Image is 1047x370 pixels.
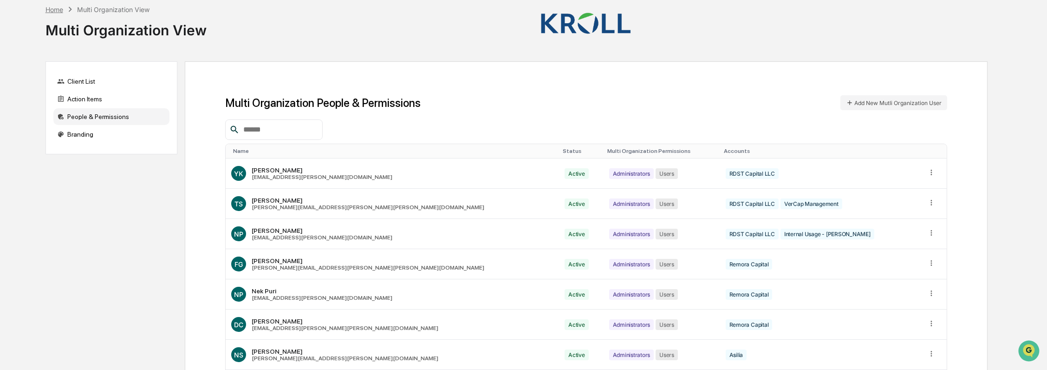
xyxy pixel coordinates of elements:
[726,289,773,300] div: Remora Capital
[780,198,842,209] div: VerCap Management
[565,289,589,300] div: Active
[9,118,24,132] img: Jack Rasmussen
[92,205,112,212] span: Pylon
[726,229,779,239] div: RDST Capital LLC
[565,319,589,330] div: Active
[234,260,243,268] span: FG
[234,291,243,298] span: NP
[29,126,75,134] span: [PERSON_NAME]
[609,350,654,360] div: Administrators
[539,12,632,35] img: Kroll
[252,257,484,264] div: [PERSON_NAME]
[609,198,654,209] div: Administrators
[609,319,654,330] div: Administrators
[82,126,101,134] span: [DATE]
[144,101,169,112] button: See all
[252,325,438,331] div: [EMAIL_ADDRESS][PERSON_NAME][PERSON_NAME][DOMAIN_NAME]
[77,165,115,174] span: Attestations
[656,168,678,179] div: Users
[656,289,678,300] div: Users
[234,321,243,329] span: DC
[53,126,169,143] div: Branding
[65,205,112,212] a: Powered byPylon
[565,350,589,360] div: Active
[929,148,943,154] div: Toggle SortBy
[726,168,779,179] div: RDST Capital LLC
[563,148,599,154] div: Toggle SortBy
[252,264,484,271] div: [PERSON_NAME][EMAIL_ADDRESS][PERSON_NAME][PERSON_NAME][DOMAIN_NAME]
[565,259,589,270] div: Active
[726,259,773,270] div: Remora Capital
[609,229,654,239] div: Administrators
[53,108,169,125] div: People & Permissions
[233,148,555,154] div: Toggle SortBy
[9,166,17,173] div: 🖐️
[252,295,392,301] div: [EMAIL_ADDRESS][PERSON_NAME][DOMAIN_NAME]
[67,166,75,173] div: 🗄️
[780,229,874,239] div: Internal Usage - [PERSON_NAME]
[656,259,678,270] div: Users
[234,351,243,359] span: NS
[252,227,392,234] div: [PERSON_NAME]
[158,74,169,85] button: Start new chat
[252,355,438,362] div: [PERSON_NAME][EMAIL_ADDRESS][PERSON_NAME][DOMAIN_NAME]
[252,204,484,211] div: [PERSON_NAME][EMAIL_ADDRESS][PERSON_NAME][PERSON_NAME][DOMAIN_NAME]
[252,348,438,355] div: [PERSON_NAME]
[252,317,438,325] div: [PERSON_NAME]
[726,319,773,330] div: Remora Capital
[9,103,62,111] div: Past conversations
[252,234,392,241] div: [EMAIL_ADDRESS][PERSON_NAME][DOMAIN_NAME]
[726,350,747,360] div: Asilia
[64,161,119,178] a: 🗄️Attestations
[42,80,128,88] div: We're available if you need us!
[607,148,716,154] div: Toggle SortBy
[252,166,392,174] div: [PERSON_NAME]
[1017,339,1042,364] iframe: Open customer support
[9,20,169,34] p: How can we help?
[656,350,678,360] div: Users
[46,14,207,39] div: Multi Organization View
[656,198,678,209] div: Users
[565,198,589,209] div: Active
[726,198,779,209] div: RDST Capital LLC
[46,6,63,13] div: Home
[252,287,392,295] div: Nek Puri
[609,259,654,270] div: Administrators
[609,289,654,300] div: Administrators
[609,168,654,179] div: Administrators
[234,230,243,238] span: NP
[53,91,169,107] div: Action Items
[19,165,60,174] span: Preclearance
[565,168,589,179] div: Active
[77,6,150,13] div: Multi Organization View
[252,174,392,180] div: [EMAIL_ADDRESS][PERSON_NAME][DOMAIN_NAME]
[77,126,80,134] span: •
[20,71,36,88] img: 8933085812038_c878075ebb4cc5468115_72.jpg
[234,200,243,208] span: TS
[19,183,59,192] span: Data Lookup
[6,161,64,178] a: 🖐️Preclearance
[252,197,484,204] div: [PERSON_NAME]
[53,73,169,90] div: Client List
[9,71,26,88] img: 1746055101610-c473b297-6a78-478c-a979-82029cc54cd1
[565,229,589,239] div: Active
[234,170,243,178] span: YK
[724,148,918,154] div: Toggle SortBy
[42,71,152,80] div: Start new chat
[19,127,26,134] img: 1746055101610-c473b297-6a78-478c-a979-82029cc54cd1
[225,96,421,110] h1: Multi Organization People & Permissions
[9,184,17,191] div: 🔎
[656,229,678,239] div: Users
[6,179,62,196] a: 🔎Data Lookup
[840,95,947,110] button: Add New Mutli Organization User
[656,319,678,330] div: Users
